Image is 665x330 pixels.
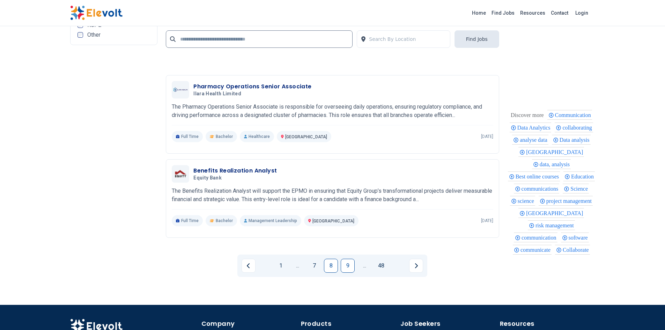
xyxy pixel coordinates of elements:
h4: Products [301,319,396,329]
h4: Company [201,319,297,329]
a: Jump forward [357,259,371,273]
span: science [518,198,536,204]
p: [DATE] [481,218,493,223]
span: Bachelor [216,218,233,223]
p: The Benefits Realization Analyst will support the EPMO in ensuring that Equity Group’s transforma... [172,187,493,204]
span: Collaborate [563,247,591,253]
div: Best online courses [508,171,560,181]
div: communicate [513,245,552,255]
div: Data Analytics [510,123,552,132]
img: Ilara health limited [173,88,187,92]
div: project management [539,196,593,206]
span: Science [570,186,590,192]
span: Other [87,32,101,38]
span: [GEOGRAPHIC_DATA] [526,149,585,155]
div: Collaborate [555,245,590,255]
span: risk management [535,222,576,228]
ul: Pagination [242,259,423,273]
h4: Job Seekers [400,319,496,329]
h3: Pharmacy Operations Senior Associate [193,82,311,91]
span: Equity Bank [193,175,222,181]
div: science [510,196,535,206]
a: Page 8 is your current page [324,259,338,273]
div: Education [563,171,595,181]
span: communicate [520,247,553,253]
span: Data Analytics [517,125,553,131]
span: [GEOGRAPHIC_DATA] [285,134,327,139]
a: Contact [548,7,571,19]
span: Bachelor [216,134,233,139]
span: KCPE [87,22,101,28]
div: collaborating [555,123,593,132]
p: Full Time [172,131,203,142]
p: Full Time [172,215,203,226]
span: Education [571,174,596,179]
h3: Benefits Realization Analyst [193,167,277,175]
a: Home [469,7,489,19]
span: Ilara health limited [193,91,241,97]
h4: Resources [500,319,595,329]
span: data, analysis [540,161,572,167]
a: Find Jobs [489,7,517,19]
span: Best online courses [516,174,561,179]
input: Other [77,32,83,38]
span: Data analysis [560,137,592,143]
div: software [561,233,589,242]
a: Next page [409,259,423,273]
div: These are topics related to the article that might interest you [511,110,544,120]
span: project management [546,198,594,204]
div: Aga khan University [518,147,584,157]
span: [GEOGRAPHIC_DATA] [312,219,354,223]
p: Healthcare [240,131,274,142]
div: analyse data [512,135,548,145]
div: Science [563,184,589,193]
div: Kabarak University [518,208,584,218]
iframe: Advertisement [70,51,158,260]
a: Page 7 [307,259,321,273]
button: Find Jobs [455,30,499,48]
div: risk management [528,220,575,230]
a: Page 1 [274,259,288,273]
a: Jump backward [290,259,304,273]
img: Elevolt [70,6,123,20]
span: analyse data [520,137,549,143]
a: Page 9 [341,259,355,273]
a: Ilara health limitedPharmacy Operations Senior AssociateIlara health limitedThe Pharmacy Operatio... [172,81,493,142]
iframe: Chat Widget [630,296,665,330]
span: collaborating [562,125,594,131]
div: Communication [547,110,592,120]
p: [DATE] [481,134,493,139]
a: Previous page [242,259,256,273]
span: Communication [555,112,593,118]
p: The Pharmacy Operations Senior Associate is responsible for overseeing daily operations, ensuring... [172,103,493,119]
a: Page 48 [374,259,388,273]
a: Login [571,6,592,20]
a: Equity BankBenefits Realization AnalystEquity BankThe Benefits Realization Analyst will support t... [172,165,493,226]
span: [GEOGRAPHIC_DATA] [526,210,585,216]
div: Data analysis [552,135,591,145]
div: communication [514,233,557,242]
span: communication [522,235,559,241]
div: data, analysis [532,159,571,169]
img: Equity Bank [173,169,187,179]
a: Resources [517,7,548,19]
span: software [569,235,590,241]
p: Management Leadership [240,215,301,226]
div: communications [514,184,560,193]
span: communications [522,186,561,192]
